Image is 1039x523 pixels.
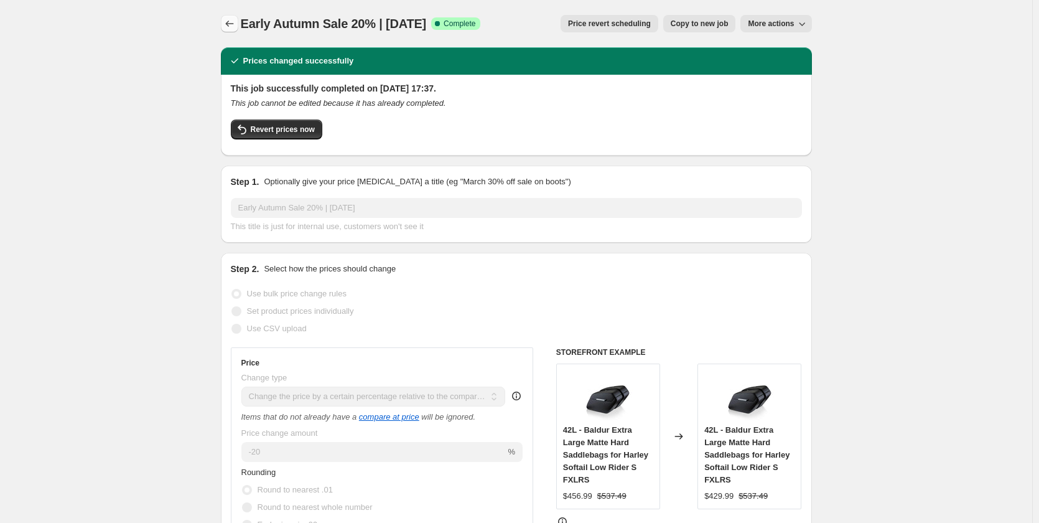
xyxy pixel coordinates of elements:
input: -20 [241,442,506,462]
span: Use bulk price change rules [247,289,347,298]
span: % [508,447,515,456]
div: $456.99 [563,490,592,502]
button: Price revert scheduling [561,15,658,32]
span: Rounding [241,468,276,477]
h6: STOREFRONT EXAMPLE [556,347,802,357]
button: Price change jobs [221,15,238,32]
span: Set product prices individually [247,306,354,316]
button: More actions [740,15,811,32]
span: Change type [241,373,287,382]
h2: Step 1. [231,176,259,188]
span: Copy to new job [671,19,729,29]
img: viking-baldur-extra-large-matte-hard-saddlebags-for-harley-softail-low-rider-s-fxlrs-hero-imag_80... [725,370,775,420]
p: Optionally give your price [MEDICAL_DATA] a title (eg "March 30% off sale on boots") [264,176,571,188]
span: More actions [748,19,794,29]
button: Copy to new job [663,15,736,32]
strike: $537.49 [597,490,627,502]
span: Revert prices now [251,125,315,134]
span: Round to nearest .01 [258,485,333,494]
strike: $537.49 [738,490,768,502]
h3: Price [241,358,259,368]
span: This title is just for internal use, customers won't see it [231,222,424,231]
span: Use CSV upload [247,324,307,333]
span: Price revert scheduling [568,19,651,29]
span: Price change amount [241,428,318,438]
input: 30% off holiday sale [231,198,802,218]
span: 42L - Baldur Extra Large Matte Hard Saddlebags for Harley Softail Low Rider S FXLRS [563,425,648,484]
i: will be ignored. [421,412,475,422]
div: help [510,390,523,402]
h2: Prices changed successfully [243,55,354,67]
i: Items that do not already have a [241,412,357,422]
h2: Step 2. [231,263,259,275]
span: Round to nearest whole number [258,502,373,512]
span: Complete [444,19,475,29]
div: $429.99 [704,490,734,502]
button: compare at price [359,412,419,422]
img: viking-baldur-extra-large-matte-hard-saddlebags-for-harley-softail-low-rider-s-fxlrs-hero-imag_80... [583,370,633,420]
span: Early Autumn Sale 20% | [DATE] [241,17,427,31]
h2: This job successfully completed on [DATE] 17:37. [231,82,802,95]
i: This job cannot be edited because it has already completed. [231,98,446,108]
p: Select how the prices should change [264,263,396,275]
span: 42L - Baldur Extra Large Matte Hard Saddlebags for Harley Softail Low Rider S FXLRS [704,425,790,484]
button: Revert prices now [231,120,322,139]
